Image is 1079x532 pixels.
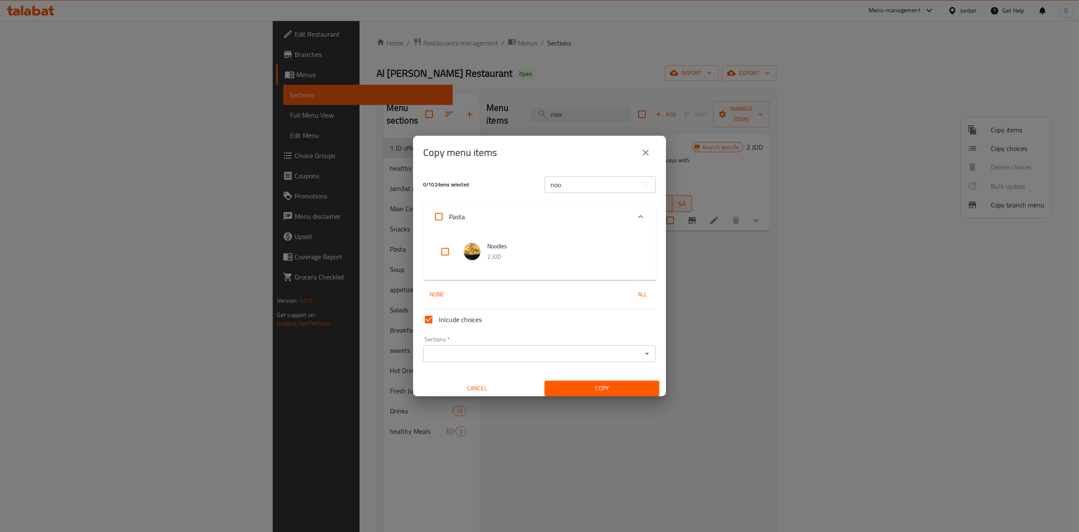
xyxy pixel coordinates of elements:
span: Copy [551,383,652,394]
span: None [427,289,447,300]
button: None [423,287,450,302]
span: Noodles [487,241,639,252]
div: Expand [423,203,656,230]
span: Inlcude choices [439,314,482,325]
input: Search in items [545,176,636,193]
div: Expand [423,230,656,280]
input: Select section [426,348,639,360]
button: Cancel [420,381,534,396]
button: All [629,287,656,302]
button: Open [641,348,653,360]
h2: Copy menu items [423,146,497,159]
label: Acknowledge [429,207,465,227]
span: Pasta [449,210,465,223]
span: Cancel [423,383,531,394]
p: 2 JOD [487,252,639,262]
button: close [636,142,656,163]
img: Noodles [464,243,480,260]
span: All [632,289,652,300]
h5: 0 / 102 items selected [423,181,534,188]
button: Copy [545,381,659,396]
